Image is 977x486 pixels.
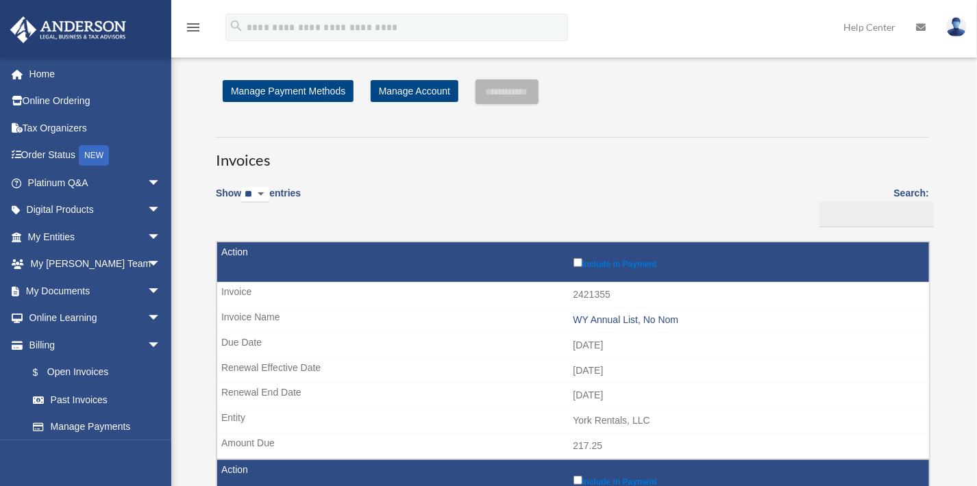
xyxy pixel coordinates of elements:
a: Billingarrow_drop_down [10,331,175,359]
a: Past Invoices [19,386,175,413]
td: [DATE] [217,383,929,409]
td: York Rentals, LLC [217,408,929,434]
a: Manage Payments [19,413,175,441]
img: User Pic [946,17,967,37]
a: Manage Payment Methods [223,80,354,102]
label: Include in Payment [573,255,923,269]
h3: Invoices [216,137,929,171]
span: arrow_drop_down [147,331,175,359]
a: Tax Organizers [10,114,182,142]
a: Platinum Q&Aarrow_drop_down [10,169,182,196]
select: Showentries [241,187,269,203]
a: Home [10,60,182,88]
i: search [229,18,244,34]
i: menu [185,19,201,36]
span: arrow_drop_down [147,277,175,305]
div: WY Annual List, No Nom [573,314,923,326]
a: Digital Productsarrow_drop_down [10,196,182,224]
span: arrow_drop_down [147,251,175,279]
input: Include in Payment [573,258,582,267]
span: arrow_drop_down [147,196,175,225]
a: $Open Invoices [19,359,168,387]
a: My Entitiesarrow_drop_down [10,223,182,251]
a: My [PERSON_NAME] Teamarrow_drop_down [10,251,182,278]
span: arrow_drop_down [147,223,175,251]
td: 217.25 [217,433,929,459]
a: Online Learningarrow_drop_down [10,305,182,332]
span: arrow_drop_down [147,169,175,197]
label: Show entries [216,185,301,216]
a: My Documentsarrow_drop_down [10,277,182,305]
span: arrow_drop_down [147,305,175,333]
span: $ [40,364,47,381]
td: [DATE] [217,358,929,384]
a: Online Ordering [10,88,182,115]
div: NEW [79,145,109,166]
td: [DATE] [217,333,929,359]
a: Manage Account [371,80,458,102]
input: Include in Payment [573,476,582,485]
img: Anderson Advisors Platinum Portal [6,16,130,43]
label: Search: [815,185,929,227]
a: menu [185,24,201,36]
td: 2421355 [217,282,929,308]
input: Search: [819,201,934,227]
a: Order StatusNEW [10,142,182,170]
